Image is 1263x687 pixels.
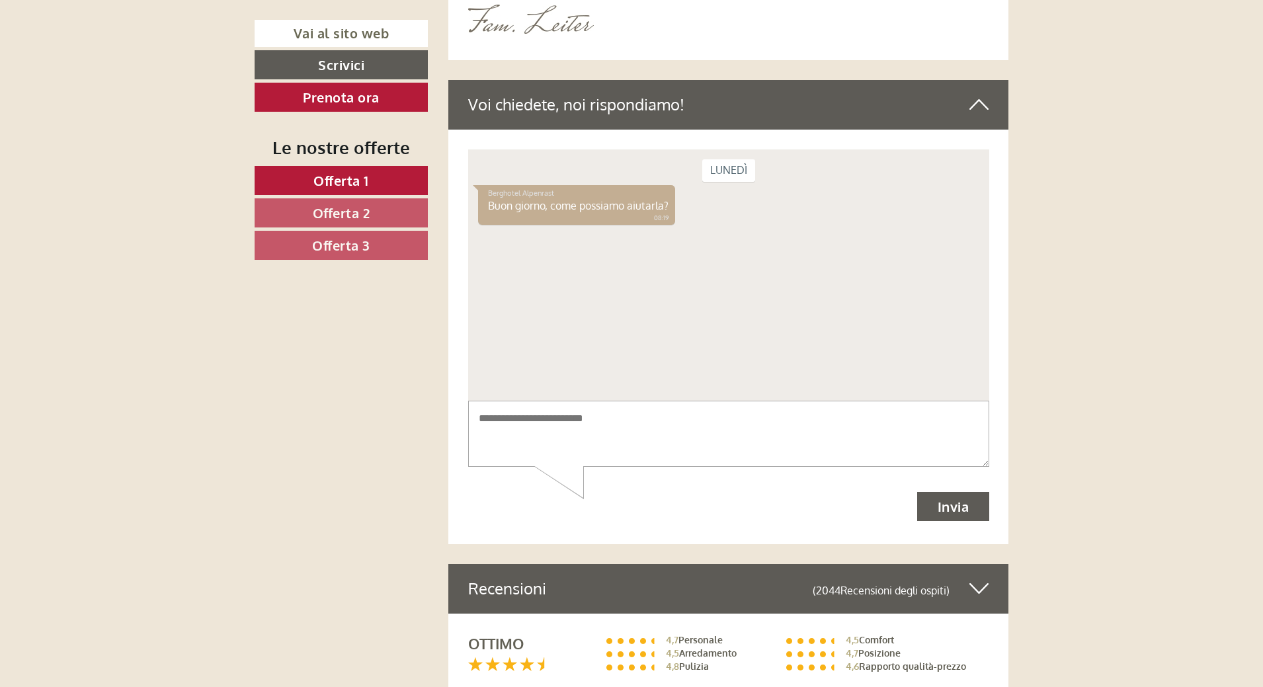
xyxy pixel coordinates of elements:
span: 4,8 [663,661,679,672]
div: Le nostre offerte [255,135,428,159]
small: (2044 ) [813,584,950,597]
div: Voi chiedete, noi rispondiamo! [448,80,1009,129]
li: Posizione [783,647,989,660]
div: Berghotel Alpenrast [20,38,200,49]
span: 4,5 [842,634,859,645]
img: image [468,5,667,34]
li: Personale [603,633,763,647]
div: Recensioni [448,564,1009,613]
span: 4,7 [663,634,678,645]
li: Pulizia [603,660,763,673]
span: Offerta 1 [313,172,369,189]
span: 4,6 [842,661,859,672]
button: Invia [449,343,522,372]
span: 4,7 [842,647,858,659]
li: Arredamento [603,647,763,660]
div: lunedì [234,10,287,32]
a: Scrivici [255,50,428,79]
a: Vai al sito web [255,20,428,47]
span: 4,5 [663,647,679,659]
div: Buon giorno, come possiamo aiutarla? [10,36,207,76]
div: Ottimo [468,633,583,654]
li: Rapporto qualità-prezzo [783,660,989,673]
span: Offerta 3 [312,237,370,254]
li: Comfort [783,633,989,647]
a: Prenota ora [255,83,428,112]
span: Recensioni degli ospiti [840,584,946,597]
small: 08:19 [20,64,200,73]
span: Offerta 2 [313,204,370,222]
